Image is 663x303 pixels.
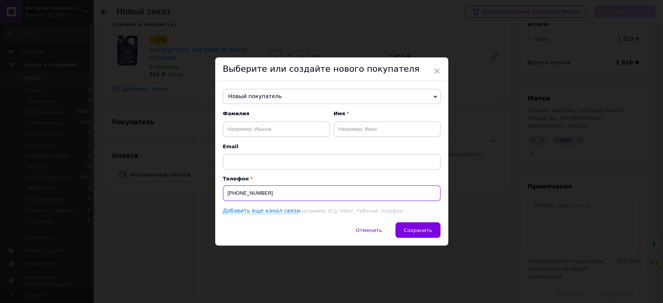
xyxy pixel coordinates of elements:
[395,222,440,238] button: Сохранить
[348,222,390,238] button: Отменить
[223,176,440,182] p: Телефон
[215,57,448,81] div: Выберите или создайте нового покупателя
[404,227,432,233] span: Сохранить
[223,185,440,201] input: +38 096 0000000
[334,121,440,137] input: Например: Иван
[223,89,440,104] span: Новый покупатель
[223,121,330,137] input: Например: Иванов
[356,227,382,233] span: Отменить
[223,110,330,117] span: Фамилия
[334,110,440,117] span: Имя
[223,143,440,150] span: Email
[223,208,300,214] a: Добавить еще канал связи
[433,64,440,78] span: ×
[300,208,403,214] span: например ICQ, Viber, Рабочий телефон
